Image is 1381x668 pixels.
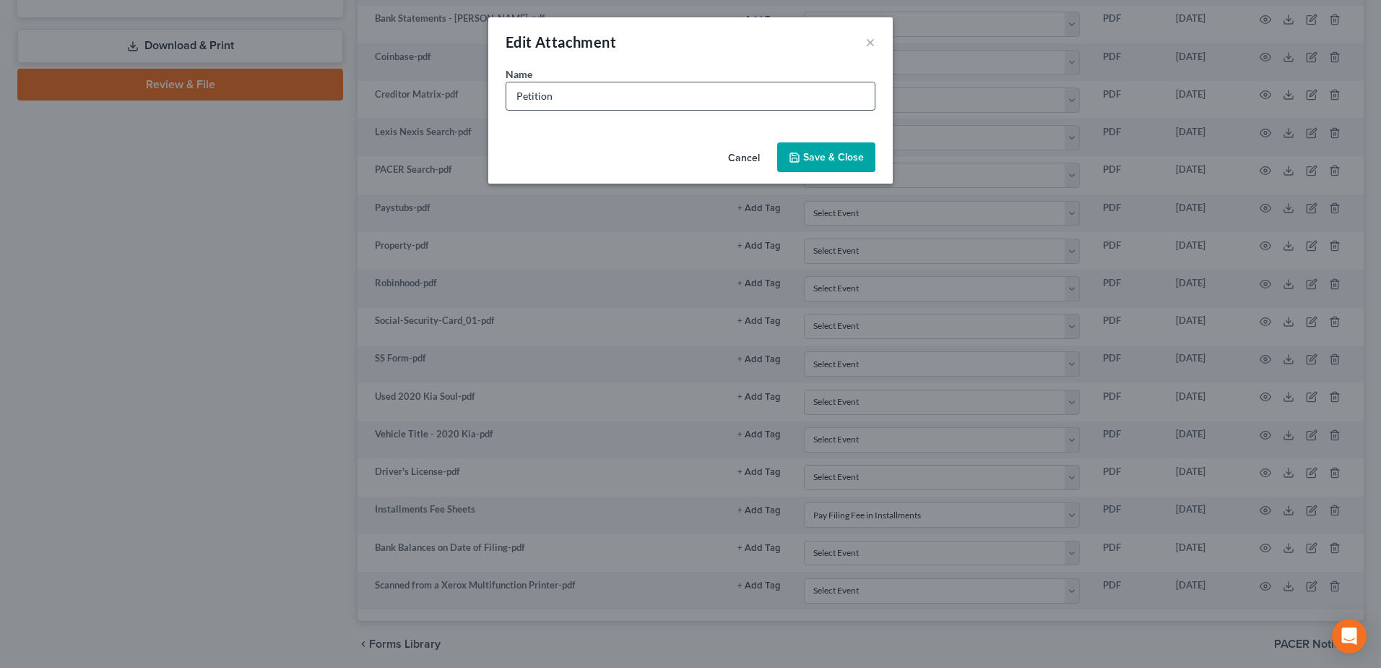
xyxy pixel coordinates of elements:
span: Save & Close [803,151,864,163]
input: Enter name... [506,82,875,110]
button: Save & Close [777,142,875,173]
span: Edit [506,33,532,51]
button: × [865,33,875,51]
span: Name [506,68,532,80]
div: Open Intercom Messenger [1332,619,1367,654]
span: Attachment [535,33,616,51]
button: Cancel [717,144,771,173]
